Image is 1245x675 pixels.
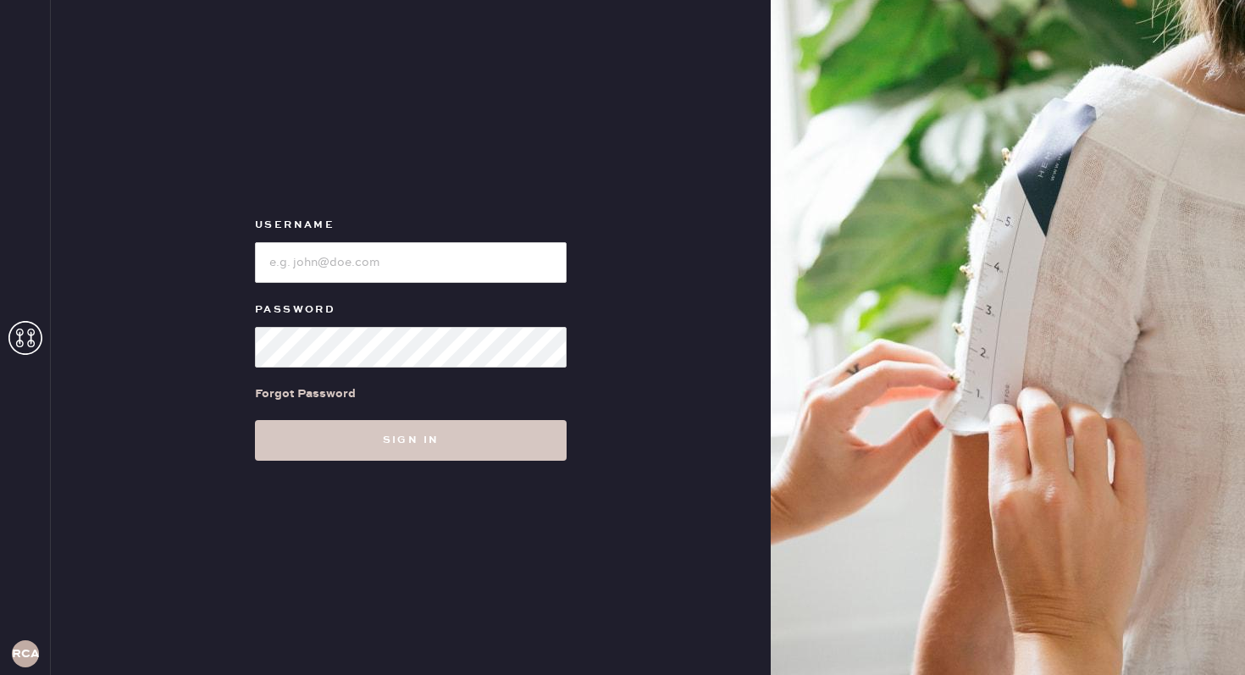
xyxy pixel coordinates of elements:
[12,648,39,660] h3: RCA
[255,368,356,420] a: Forgot Password
[255,385,356,403] div: Forgot Password
[255,242,567,283] input: e.g. john@doe.com
[255,420,567,461] button: Sign in
[255,300,567,320] label: Password
[255,215,567,235] label: Username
